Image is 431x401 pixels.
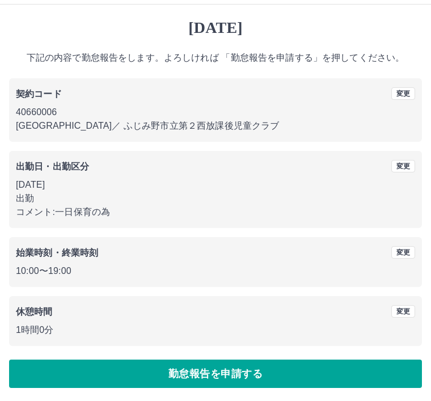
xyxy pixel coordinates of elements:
b: 契約コード [16,89,62,99]
b: 出勤日・出勤区分 [16,162,89,171]
button: 勤怠報告を申請する [9,360,422,388]
p: 10:00 〜 19:00 [16,264,415,278]
p: コメント: 一日保育の為 [16,205,415,219]
button: 変更 [391,305,415,318]
p: 1時間0分 [16,323,415,337]
h1: [DATE] [9,18,422,37]
button: 変更 [391,87,415,100]
button: 変更 [391,246,415,259]
p: [GEOGRAPHIC_DATA] ／ ふじみ野市立第２西放課後児童クラブ [16,119,415,133]
b: 始業時刻・終業時刻 [16,248,98,258]
p: 40660006 [16,105,415,119]
b: 休憩時間 [16,307,53,316]
button: 変更 [391,160,415,172]
p: [DATE] [16,178,415,192]
p: 下記の内容で勤怠報告をします。よろしければ 「勤怠報告を申請する」を押してください。 [9,51,422,65]
p: 出勤 [16,192,415,205]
